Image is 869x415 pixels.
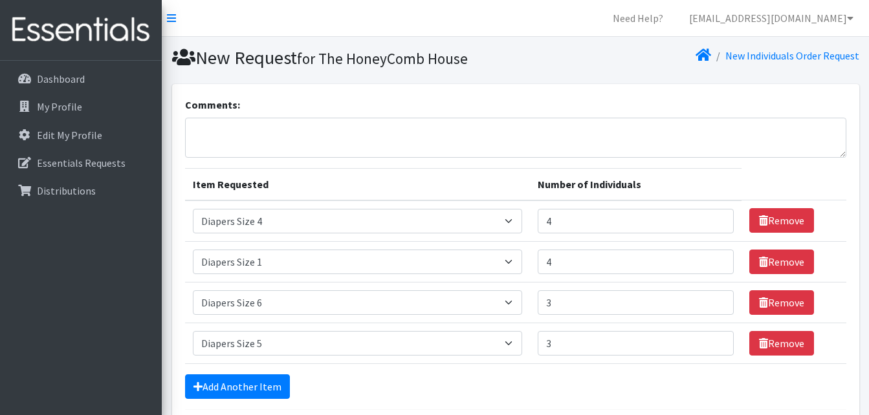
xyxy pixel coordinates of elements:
[749,208,814,233] a: Remove
[37,184,96,197] p: Distributions
[749,331,814,356] a: Remove
[602,5,674,31] a: Need Help?
[185,97,240,112] label: Comments:
[530,168,742,200] th: Number of Individuals
[185,374,290,399] a: Add Another Item
[5,150,157,176] a: Essentials Requests
[37,100,82,113] p: My Profile
[185,168,530,200] th: Item Requested
[37,129,102,142] p: Edit My Profile
[172,47,511,69] h1: New Request
[297,49,468,68] small: for The HoneyComb House
[37,72,85,85] p: Dashboard
[5,94,157,120] a: My Profile
[749,290,814,315] a: Remove
[679,5,864,31] a: [EMAIL_ADDRESS][DOMAIN_NAME]
[5,8,157,52] img: HumanEssentials
[5,178,157,204] a: Distributions
[37,156,126,169] p: Essentials Requests
[749,250,814,274] a: Remove
[5,66,157,92] a: Dashboard
[5,122,157,148] a: Edit My Profile
[725,49,859,62] a: New Individuals Order Request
